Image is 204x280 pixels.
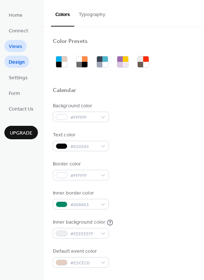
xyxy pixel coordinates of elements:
div: Text color [53,131,107,139]
span: #FFFFFF [70,172,97,180]
div: Default event color [53,248,107,255]
div: Inner background color [53,219,105,226]
a: Home [4,9,27,21]
span: Views [9,43,22,51]
span: #008863 [70,201,97,209]
button: Upgrade [4,126,38,139]
a: Settings [4,71,32,83]
span: Settings [9,74,28,82]
a: Views [4,40,27,52]
div: Color Presets [53,38,88,45]
span: #EEEEEEFF [70,230,97,238]
span: Form [9,90,20,97]
div: Border color [53,160,107,168]
span: #E5CEC0 [70,259,97,267]
div: Calendar [53,87,76,95]
div: Inner border color [53,189,107,197]
span: Contact Us [9,105,34,113]
span: Design [9,59,25,66]
span: #050504 [70,143,97,151]
span: Home [9,12,23,19]
span: #FFFFFF [70,114,97,121]
a: Form [4,87,24,99]
span: Connect [9,27,28,35]
span: Upgrade [10,129,32,137]
a: Design [4,56,29,68]
div: Background color [53,102,107,110]
a: Contact Us [4,103,38,115]
a: Connect [4,24,32,36]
